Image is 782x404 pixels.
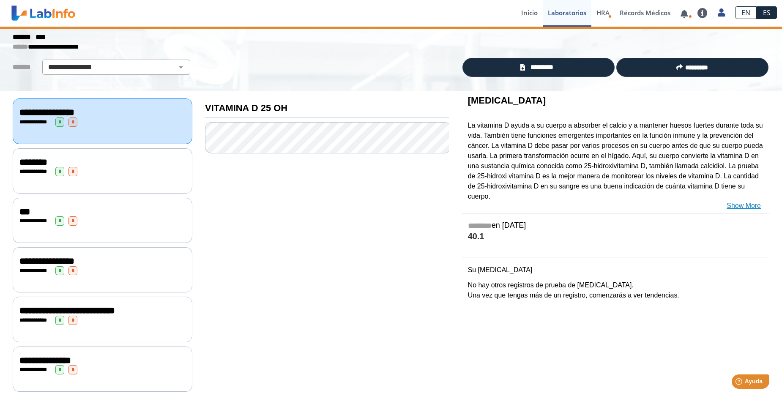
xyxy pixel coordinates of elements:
p: La vitamina D ayuda a su cuerpo a absorber el calcio y a mantener huesos fuertes durante toda su ... [468,120,763,201]
h5: en [DATE] [468,221,763,231]
span: HRA [596,8,610,17]
iframe: Help widget launcher [707,371,773,395]
a: ES [757,6,777,19]
p: No hay otros registros de prueba de [MEDICAL_DATA]. Una vez que tengas más de un registro, comenz... [468,280,763,300]
p: Su [MEDICAL_DATA] [468,265,763,275]
b: VITAMINA D 25 OH [205,103,287,113]
h4: 40.1 [468,232,763,242]
a: Show More [727,201,761,211]
a: EN [735,6,757,19]
b: [MEDICAL_DATA] [468,95,546,106]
